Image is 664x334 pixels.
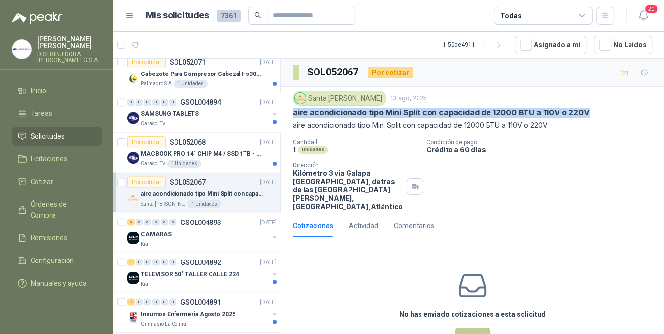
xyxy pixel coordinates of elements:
[141,240,148,248] p: Kia
[260,218,277,227] p: [DATE]
[170,139,206,146] p: SOL052068
[260,58,277,67] p: [DATE]
[127,272,139,284] img: Company Logo
[141,189,264,199] p: aire acondicionado tipo Mini Split con capacidad de 12000 BTU a 110V o 220V
[141,80,172,88] p: Palmagro S.A
[127,72,139,84] img: Company Logo
[12,104,102,123] a: Tareas
[152,298,160,305] div: 0
[293,146,296,154] p: 1
[146,8,209,23] h1: Mis solicitudes
[12,195,102,224] a: Órdenes de Compra
[31,278,87,289] span: Manuales y ayuda
[141,229,172,239] p: CAMARAS
[141,149,264,159] p: MACBOOK PRO 14" CHIP M4 / SSD 1TB - 24 GB RAM
[127,259,135,265] div: 1
[12,81,102,100] a: Inicio
[141,320,186,328] p: Gimnasio La Colina
[161,99,168,106] div: 0
[141,269,239,279] p: TELEVISOR 50" TALLER CALLE 224
[12,251,102,270] a: Configuración
[31,131,65,142] span: Solicitudes
[127,298,135,305] div: 13
[260,178,277,187] p: [DATE]
[127,312,139,324] img: Company Logo
[141,309,235,319] p: Insumos Enfermeria Agosto 2025
[141,160,165,168] p: Caracol TV
[141,120,165,128] p: Caracol TV
[127,99,135,106] div: 0
[217,10,241,22] span: 7361
[644,4,658,14] span: 20
[12,12,62,24] img: Logo peakr
[293,221,333,231] div: Cotizaciones
[152,259,160,265] div: 0
[161,219,168,225] div: 0
[152,219,160,225] div: 0
[136,219,143,225] div: 0
[426,139,660,146] p: Condición de pago
[293,91,386,106] div: Santa [PERSON_NAME]
[113,172,280,212] a: Por cotizarSOL052067[DATE] Company Logoaire acondicionado tipo Mini Split con capacidad de 12000 ...
[12,274,102,293] a: Manuales y ayuda
[260,138,277,147] p: [DATE]
[31,255,74,266] span: Configuración
[12,172,102,191] a: Cotizar
[180,259,221,265] p: GSOL004892
[127,112,139,124] img: Company Logo
[254,12,261,19] span: search
[31,176,53,187] span: Cotizar
[141,110,199,119] p: SAMSUNG TABLETS
[152,99,160,106] div: 0
[394,221,434,231] div: Comentarios
[169,298,176,305] div: 0
[169,99,176,106] div: 0
[515,36,586,54] button: Asignado a mi
[368,67,413,78] div: Por cotizar
[127,216,279,248] a: 6 0 0 0 0 0 GSOL004893[DATE] Company LogoCAMARASKia
[113,52,280,92] a: Por cotizarSOL052071[DATE] Company LogoCabezote Para Compresor Cabezal Hs3065a Nuevo Marca 3hpPal...
[295,93,306,104] img: Company Logo
[31,199,92,221] span: Órdenes de Compra
[144,298,151,305] div: 0
[37,36,102,49] p: [PERSON_NAME] [PERSON_NAME]
[180,298,221,305] p: GSOL004891
[293,169,403,211] p: Kilómetro 3 vía Galapa [GEOGRAPHIC_DATA], detras de las [GEOGRAPHIC_DATA][PERSON_NAME], [GEOGRAPH...
[141,280,148,288] p: Kia
[127,176,166,188] div: Por cotizar
[293,139,419,146] p: Cantidad
[141,200,185,208] p: Santa [PERSON_NAME]
[31,153,67,164] span: Licitaciones
[170,59,206,66] p: SOL052071
[634,7,652,25] button: 20
[399,309,546,320] h3: No has enviado cotizaciones a esta solicitud
[12,149,102,168] a: Licitaciones
[127,232,139,244] img: Company Logo
[293,108,590,118] p: aire acondicionado tipo Mini Split con capacidad de 12000 BTU a 110V o 220V
[293,162,403,169] p: Dirección
[594,36,652,54] button: No Leídos
[260,98,277,107] p: [DATE]
[161,298,168,305] div: 0
[31,108,52,119] span: Tareas
[127,219,135,225] div: 6
[141,70,264,79] p: Cabezote Para Compresor Cabezal Hs3065a Nuevo Marca 3hp
[12,127,102,146] a: Solicitudes
[127,136,166,148] div: Por cotizar
[180,99,221,106] p: GSOL004894
[298,146,328,154] div: Unidades
[161,259,168,265] div: 0
[144,99,151,106] div: 0
[144,219,151,225] div: 0
[174,80,208,88] div: 1 Unidades
[127,296,279,328] a: 13 0 0 0 0 0 GSOL004891[DATE] Company LogoInsumos Enfermeria Agosto 2025Gimnasio La Colina
[169,259,176,265] div: 0
[260,258,277,267] p: [DATE]
[187,200,221,208] div: 1 Unidades
[390,94,427,103] p: 13 ago, 2025
[127,56,166,68] div: Por cotizar
[31,85,46,96] span: Inicio
[136,259,143,265] div: 0
[500,10,521,21] div: Todas
[167,160,201,168] div: 1 Unidades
